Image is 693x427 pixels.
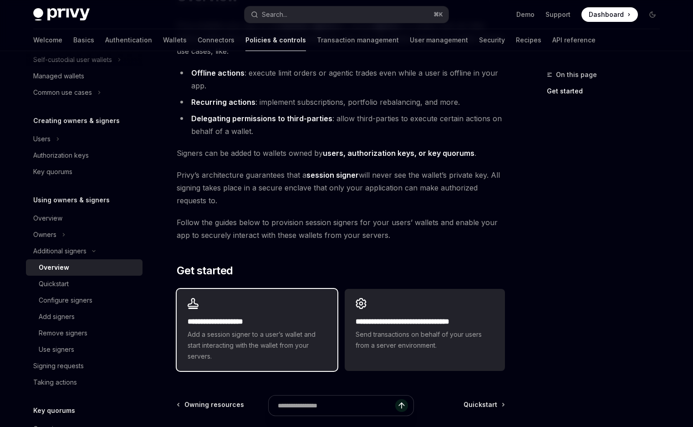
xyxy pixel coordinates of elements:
span: Add a session signer to a user’s wallet and start interacting with the wallet from your servers. [188,329,326,362]
a: Welcome [33,29,62,51]
button: Toggle Common use cases section [26,84,143,101]
div: Managed wallets [33,71,84,82]
strong: Offline actions [191,68,245,77]
a: Security [479,29,505,51]
div: Common use cases [33,87,92,98]
a: Add signers [26,309,143,325]
span: On this page [556,69,597,80]
a: Signing requests [26,358,143,374]
strong: Delegating permissions to third-parties [191,114,332,123]
div: Add signers [39,311,75,322]
a: Key quorums [26,164,143,180]
span: ⌘ K [433,11,443,18]
a: Authorization keys [26,147,143,164]
a: **** **** **** *****Add a session signer to a user’s wallet and start interacting with the wallet... [177,289,337,371]
a: Recipes [516,29,541,51]
h5: Creating owners & signers [33,115,120,126]
div: Quickstart [39,278,69,289]
span: Get started [177,263,233,278]
h5: Using owners & signers [33,195,110,206]
button: Send message [395,399,408,412]
h5: Key quorums [33,405,75,416]
span: Signers can be added to wallets owned by . [177,147,505,159]
div: Signing requests [33,360,84,371]
button: Open search [245,6,448,23]
div: Key quorums [33,166,72,177]
a: Remove signers [26,325,143,341]
button: Toggle Users section [26,131,143,147]
a: Overview [26,210,143,226]
div: Taking actions [33,377,77,388]
div: Remove signers [39,328,87,339]
a: Use signers [26,341,143,358]
span: Send transactions on behalf of your users from a server environment. [356,329,494,351]
span: Follow the guides below to provision session signers for your users’ wallets and enable your app ... [177,216,505,242]
a: Get started [547,84,667,98]
a: Authentication [105,29,152,51]
a: Overview [26,259,143,276]
strong: Recurring actions [191,98,255,107]
a: Policies & controls [245,29,306,51]
span: Dashboard [589,10,624,19]
a: Connectors [198,29,234,51]
a: Basics [73,29,94,51]
a: Support [545,10,571,19]
button: Toggle Additional signers section [26,243,143,259]
a: Taking actions [26,374,143,391]
div: Configure signers [39,295,92,306]
strong: session signer [306,170,359,180]
img: dark logo [33,8,90,21]
a: Wallets [163,29,187,51]
div: Use signers [39,344,74,355]
div: Users [33,134,51,144]
div: Overview [33,213,62,224]
a: Transaction management [317,29,399,51]
button: Toggle dark mode [645,7,660,22]
a: Configure signers [26,292,143,309]
div: Owners [33,229,56,240]
div: Authorization keys [33,150,89,161]
button: Toggle Owners section [26,226,143,243]
div: Overview [39,262,69,273]
li: : execute limit orders or agentic trades even while a user is offline in your app. [177,67,505,92]
input: Ask a question... [278,396,395,416]
li: : implement subscriptions, portfolio rebalancing, and more. [177,96,505,108]
a: User management [410,29,468,51]
a: users, authorization keys, or key quorums [323,149,474,158]
a: Quickstart [26,276,143,292]
li: : allow third-parties to execute certain actions on behalf of a wallet. [177,112,505,138]
a: Managed wallets [26,68,143,84]
a: Dashboard [581,7,638,22]
a: API reference [552,29,596,51]
a: Demo [516,10,535,19]
div: Additional signers [33,246,87,257]
div: Search... [262,9,287,20]
span: Privy’s architecture guarantees that a will never see the wallet’s private key. All signing takes... [177,169,505,207]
